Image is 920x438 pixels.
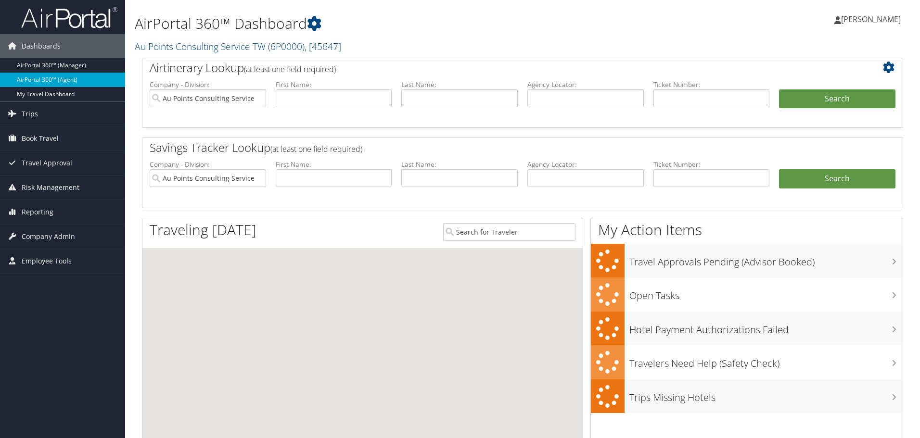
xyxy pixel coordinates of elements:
label: Ticket Number: [653,80,770,89]
span: Risk Management [22,175,79,200]
label: Ticket Number: [653,160,770,169]
h3: Travel Approvals Pending (Advisor Booked) [629,250,903,269]
span: [PERSON_NAME] [841,14,901,25]
h2: Airtinerary Lookup [150,60,832,76]
span: (at least one field required) [270,144,362,154]
h3: Hotel Payment Authorizations Failed [629,318,903,337]
a: Trips Missing Hotels [591,379,903,413]
a: Search [779,169,895,188]
span: Travel Approval [22,151,72,175]
label: Agency Locator: [527,160,644,169]
h3: Travelers Need Help (Safety Check) [629,352,903,370]
label: First Name: [276,80,392,89]
label: Last Name: [401,160,518,169]
h2: Savings Tracker Lookup [150,139,832,156]
label: First Name: [276,160,392,169]
a: [PERSON_NAME] [834,5,910,34]
span: ( 6P0000 ) [268,40,305,53]
span: Company Admin [22,225,75,249]
input: Search for Traveler [443,223,575,241]
h1: AirPortal 360™ Dashboard [135,13,652,34]
span: (at least one field required) [244,64,336,75]
h1: Traveling [DATE] [150,220,256,240]
label: Last Name: [401,80,518,89]
span: , [ 45647 ] [305,40,341,53]
span: Dashboards [22,34,61,58]
span: Book Travel [22,126,59,150]
a: Travel Approvals Pending (Advisor Booked) [591,244,903,278]
a: Hotel Payment Authorizations Failed [591,312,903,346]
label: Company - Division: [150,160,266,169]
h3: Open Tasks [629,284,903,302]
span: Trips [22,102,38,126]
a: Travelers Need Help (Safety Check) [591,345,903,379]
button: Search [779,89,895,109]
a: Open Tasks [591,277,903,312]
span: Reporting [22,200,53,224]
a: Au Points Consulting Service TW [135,40,341,53]
input: search accounts [150,169,266,187]
h3: Trips Missing Hotels [629,386,903,404]
img: airportal-logo.png [21,6,117,29]
label: Agency Locator: [527,80,644,89]
h1: My Action Items [591,220,903,240]
span: Employee Tools [22,249,72,273]
label: Company - Division: [150,80,266,89]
